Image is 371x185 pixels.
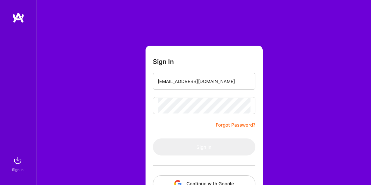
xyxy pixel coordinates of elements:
[153,58,174,65] h3: Sign In
[216,121,255,129] a: Forgot Password?
[12,12,24,23] img: logo
[13,154,24,173] a: sign inSign In
[12,154,24,166] img: sign in
[153,138,255,155] button: Sign In
[12,166,23,173] div: Sign In
[158,74,250,89] input: Email...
